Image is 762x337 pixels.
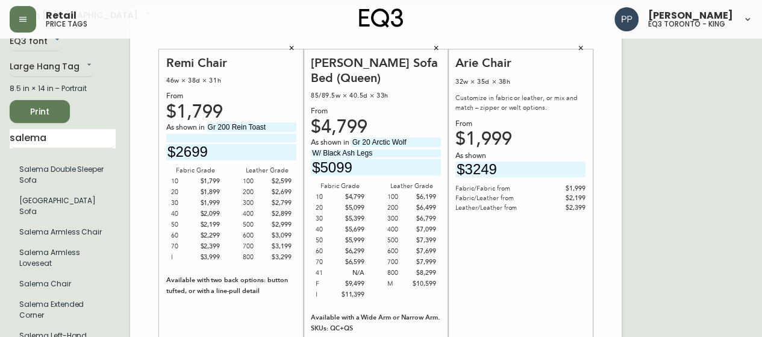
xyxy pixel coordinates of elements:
div: 70 [316,257,340,268]
div: $1,999 [543,184,586,194]
div: [PERSON_NAME] [36,49,166,65]
div: 700 [243,241,267,252]
div: 85w × 36d × 32h [36,69,166,80]
div: $5,699 [340,224,365,235]
div: Fabric/Fabric from [455,184,543,194]
div: $2,599 [267,176,292,187]
h5: price tags [46,20,87,28]
div: 600 [243,230,267,241]
li: Large Hang Tag [10,191,116,222]
div: $7,699 [411,246,436,257]
div: I [171,252,196,263]
div: 200 [243,187,267,198]
div: $2,399 [196,241,220,252]
span: As shown [455,151,488,162]
div: 200 [387,203,412,213]
div: $2,099 [196,209,220,219]
div: $5,399 [340,213,365,224]
input: price excluding $ [455,162,586,178]
div: $7,999 [411,257,436,268]
div: 400 [387,224,412,235]
li: Large Hang Tag [10,242,116,274]
div: $1,999 [196,198,220,209]
div: Leather/Leather from [455,203,543,213]
div: I [316,289,340,300]
div: From [166,91,296,102]
div: $6,499 [411,203,436,213]
input: fabric/leather and leg [207,122,296,132]
span: Retail [46,11,77,20]
div: EQ3 font [10,32,62,52]
div: $6,799 [411,213,436,224]
div: 32w × 35d × 38h [455,77,586,87]
div: 8.5 in × 14 in – Portrait [10,83,116,94]
div: $3,099 [267,230,292,241]
div: Fabric Grade [311,181,369,192]
span: As shown in [311,137,351,148]
button: Print [10,100,70,123]
div: $2,399 [543,203,586,213]
div: Customize in fabric or leather, or mix and match – zipper or welt options. [455,93,586,113]
div: 50 [316,235,340,246]
input: fabric/leather and leg [351,137,441,147]
div: $8,299 [411,268,436,279]
div: $3,199 [267,241,292,252]
div: $7,099 [411,224,436,235]
div: Available with two back options: button tufted, or with a line-pull detail [166,275,296,297]
div: 400 [243,209,267,219]
div: $5,099 [340,203,365,213]
div: $1,799 [166,107,296,118]
div: $5,999 [340,235,365,246]
div: $1,799 [196,176,220,187]
div: 30 [316,213,340,224]
div: 500 [387,235,412,246]
div: $6,599 [340,257,365,268]
div: M [387,279,412,289]
div: Fabric Grade [166,165,225,176]
input: price excluding $ [311,159,441,175]
input: Search [10,129,116,148]
div: 46w × 38d × 31h [166,75,296,86]
div: $3,999 [196,252,220,263]
div: 600 [387,246,412,257]
div: $4,799 [311,122,441,133]
div: 40 [316,224,340,235]
div: 20 [171,187,196,198]
div: $9,499 [340,279,365,289]
div: 700 [387,257,412,268]
li: Large Hang Tag [10,274,116,294]
div: N/A [340,268,365,279]
li: Large Hang Tag [10,294,116,326]
div: 85/89.5w × 40.5d × 33h [311,90,441,101]
div: 30 [171,198,196,209]
div: F [316,279,340,289]
div: [PERSON_NAME] Sofa Bed (Queen) [311,55,441,86]
div: 20 [316,203,340,213]
div: 800 [387,268,412,279]
div: 60 [171,230,196,241]
div: $2,799 [267,198,292,209]
div: Leather Grade [383,181,441,192]
div: $2,699 [267,187,292,198]
div: Leather Grade [238,165,296,176]
div: 10 [316,192,340,203]
div: 100 [243,176,267,187]
div: $4,799 [340,192,365,203]
div: 40 [171,209,196,219]
div: $2,899 [267,209,292,219]
div: Fabric/Leather from [455,194,543,203]
div: $2,999 [267,219,292,230]
span: [PERSON_NAME] [648,11,733,20]
div: 300 [387,213,412,224]
div: $6,199 [411,192,436,203]
div: 10 [171,176,196,187]
div: Available with a Wide Arm or Narrow Arm. SKUs: QC+QS [311,312,441,334]
div: $2,199 [196,219,220,230]
div: $2,199 [543,194,586,203]
li: Large Hang Tag [10,222,116,242]
h5: eq3 toronto - king [648,20,725,28]
li: Large Hang Tag [10,159,116,191]
span: From [455,119,472,128]
div: $2,299 [196,230,220,241]
div: $10,599 [411,279,436,289]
